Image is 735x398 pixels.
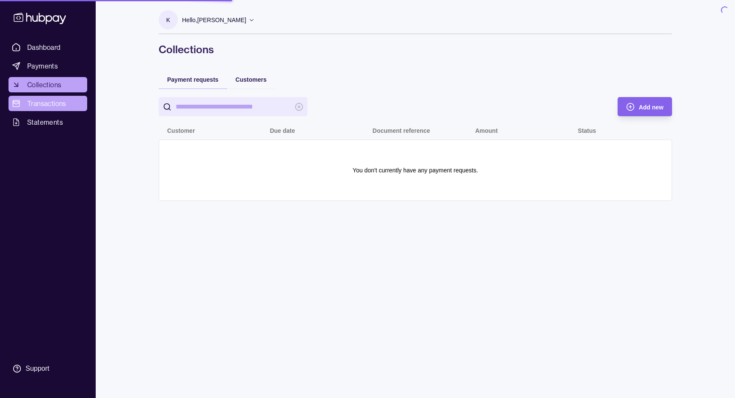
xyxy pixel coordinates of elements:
a: Collections [9,77,87,92]
span: Customers [236,76,267,83]
p: Document reference [373,127,430,134]
p: Due date [270,127,295,134]
span: Transactions [27,98,66,109]
a: Payments [9,58,87,74]
span: Collections [27,80,61,90]
p: Hello, [PERSON_NAME] [182,15,246,25]
span: Payment requests [167,76,219,83]
p: Amount [475,127,498,134]
p: K [166,15,170,25]
p: Status [578,127,596,134]
span: Statements [27,117,63,127]
span: Add new [639,104,664,111]
h1: Collections [159,43,672,56]
p: Customer [167,127,195,134]
input: search [176,97,291,116]
div: Support [26,364,49,373]
span: Payments [27,61,58,71]
a: Transactions [9,96,87,111]
a: Support [9,360,87,378]
a: Dashboard [9,40,87,55]
span: Dashboard [27,42,61,52]
p: You don't currently have any payment requests. [353,166,478,175]
a: Statements [9,115,87,130]
button: Add new [618,97,672,116]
